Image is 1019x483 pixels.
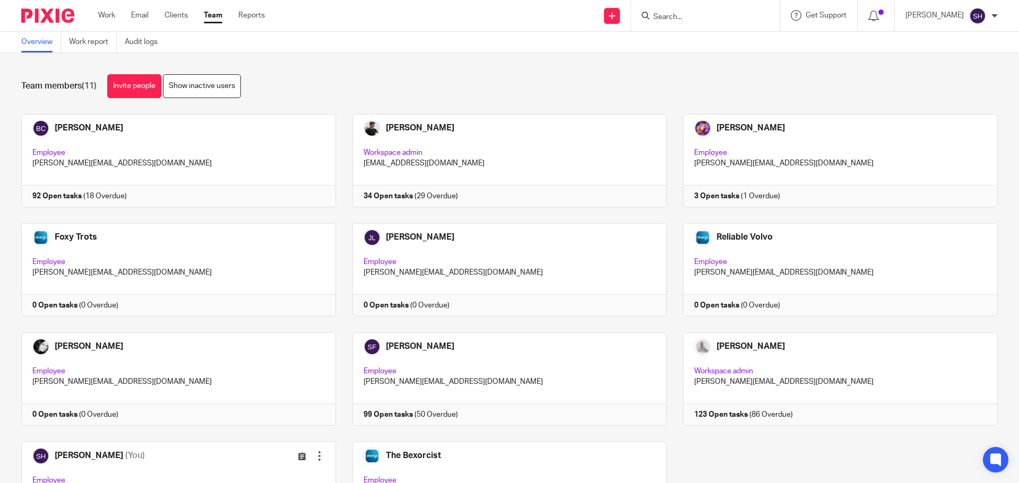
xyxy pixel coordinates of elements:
[969,7,986,24] img: svg%3E
[652,13,748,22] input: Search
[82,82,97,90] span: (11)
[21,8,74,23] img: Pixie
[806,12,847,19] span: Get Support
[163,74,241,98] a: Show inactive users
[131,10,149,21] a: Email
[21,32,61,52] a: Overview
[21,81,97,92] h1: Team members
[204,10,222,21] a: Team
[905,10,964,21] p: [PERSON_NAME]
[107,74,161,98] a: Invite people
[165,10,188,21] a: Clients
[98,10,115,21] a: Work
[238,10,265,21] a: Reports
[125,32,166,52] a: Audit logs
[69,32,117,52] a: Work report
